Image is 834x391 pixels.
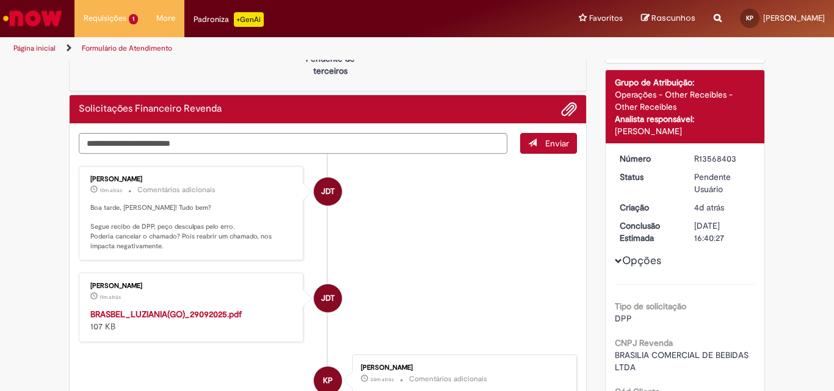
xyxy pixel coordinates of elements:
[156,12,175,24] span: More
[694,220,751,244] div: [DATE] 16:40:27
[90,308,294,332] div: 107 KB
[615,301,686,312] b: Tipo de solicitação
[694,202,724,213] span: 4d atrás
[694,152,751,165] div: R13568403
[79,104,222,115] h2: Solicitações Financeiro Revenda Histórico de tíquete
[194,12,264,27] div: Padroniza
[746,14,753,22] span: KP
[611,152,686,165] dt: Número
[100,293,121,301] time: 29/09/2025 16:38:49
[13,43,56,53] a: Página inicial
[615,350,751,373] span: BRASILIA COMERCIAL DE BEBIDAS LTDA
[321,284,335,313] span: JDT
[9,37,547,60] ul: Trilhas de página
[615,125,756,137] div: [PERSON_NAME]
[234,12,264,27] p: +GenAi
[611,201,686,213] dt: Criação
[90,176,294,183] div: [PERSON_NAME]
[90,282,294,290] div: [PERSON_NAME]
[314,178,342,206] div: JOAO DAMASCENO TEIXEIRA
[100,187,122,194] span: 10m atrás
[589,12,623,24] span: Favoritos
[694,202,724,213] time: 25/09/2025 17:52:13
[615,313,632,324] span: DPP
[84,12,126,24] span: Requisições
[370,376,394,383] time: 29/09/2025 16:15:56
[137,185,216,195] small: Comentários adicionais
[321,177,335,206] span: JDT
[651,12,695,24] span: Rascunhos
[90,203,294,251] p: Boa tarde, [PERSON_NAME]! Tudo bem? Segue recibo de DPP, peço desculpas pelo erro. Poderia cancel...
[520,133,577,154] button: Enviar
[615,76,756,88] div: Grupo de Atribuição:
[82,43,172,53] a: Formulário de Atendimento
[611,220,686,244] dt: Conclusão Estimada
[90,309,242,320] a: BRASBEL_LUZIANIA(GO)_29092025.pdf
[361,364,564,371] div: [PERSON_NAME]
[545,138,569,149] span: Enviar
[694,171,751,195] div: Pendente Usuário
[611,171,686,183] dt: Status
[615,337,673,348] b: CNPJ Revenda
[763,13,825,23] span: [PERSON_NAME]
[100,293,121,301] span: 11m atrás
[129,14,138,24] span: 1
[615,113,756,125] div: Analista responsável:
[641,13,695,24] a: Rascunhos
[300,52,360,77] p: Pendente de terceiros
[370,376,394,383] span: 34m atrás
[694,201,751,213] div: 25/09/2025 17:52:13
[561,101,577,117] button: Adicionar anexos
[79,133,507,154] textarea: Digite sua mensagem aqui...
[409,374,487,384] small: Comentários adicionais
[615,88,756,113] div: Operações - Other Receibles - Other Receibles
[1,6,64,30] img: ServiceNow
[100,187,122,194] time: 29/09/2025 16:39:40
[314,284,342,312] div: JOAO DAMASCENO TEIXEIRA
